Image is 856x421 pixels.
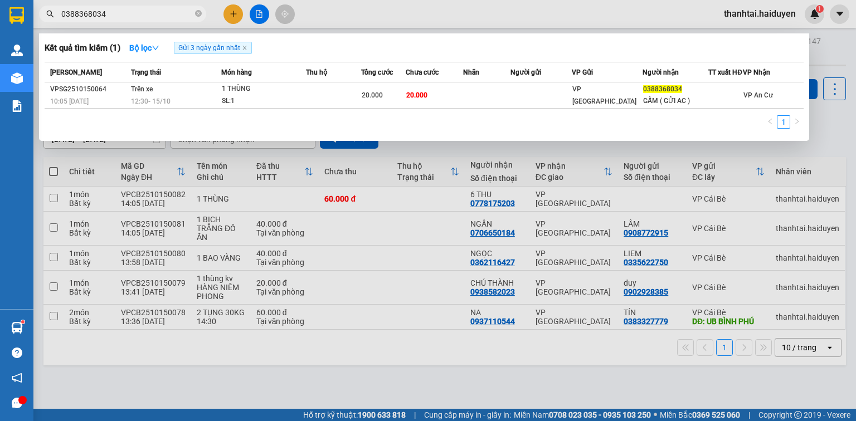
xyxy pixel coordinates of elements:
span: Chưa cước [406,68,439,76]
img: logo-vxr [9,7,24,24]
img: solution-icon [11,100,23,112]
span: search [46,10,54,18]
span: close-circle [195,9,202,19]
span: VP An Cư [743,91,773,99]
span: Trên xe [131,85,153,93]
img: warehouse-icon [11,72,23,84]
span: Người gửi [510,68,541,76]
button: right [790,115,804,129]
span: message [12,398,22,408]
sup: 1 [21,320,25,324]
span: 20.000 [362,91,383,99]
img: warehouse-icon [11,322,23,334]
button: left [763,115,777,129]
span: Người nhận [643,68,679,76]
span: left [767,118,774,125]
span: close [242,45,247,51]
div: VPSG2510150064 [50,84,128,95]
span: [PERSON_NAME] [50,68,102,76]
span: 10:05 [DATE] [50,97,89,105]
span: 20.000 [406,91,427,99]
span: close-circle [195,10,202,17]
button: Bộ lọcdown [120,39,168,57]
span: VP Nhận [743,68,770,76]
li: Next Page [790,115,804,129]
span: right [794,118,800,125]
span: 12:30 - 15/10 [131,97,171,105]
span: VP [GEOGRAPHIC_DATA] [572,85,636,105]
img: warehouse-icon [11,45,23,56]
li: Previous Page [763,115,777,129]
span: question-circle [12,347,22,358]
span: Gửi 3 ngày gần nhất [174,42,252,54]
span: TT xuất HĐ [708,68,742,76]
li: 1 [777,115,790,129]
strong: Bộ lọc [129,43,159,52]
div: 1 THÙNG [222,83,305,95]
span: 0388368034 [643,85,682,93]
span: Nhãn [463,68,479,76]
span: down [152,44,159,52]
div: GẤM ( GỬI AC ) [643,95,708,107]
span: Món hàng [221,68,252,76]
span: VP Gửi [572,68,593,76]
a: 1 [777,116,790,128]
span: Tổng cước [361,68,393,76]
span: Thu hộ [306,68,327,76]
input: Tìm tên, số ĐT hoặc mã đơn [61,8,193,20]
h3: Kết quả tìm kiếm ( 1 ) [45,42,120,54]
span: notification [12,373,22,383]
span: Trạng thái [131,68,161,76]
div: SL: 1 [222,95,305,107]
